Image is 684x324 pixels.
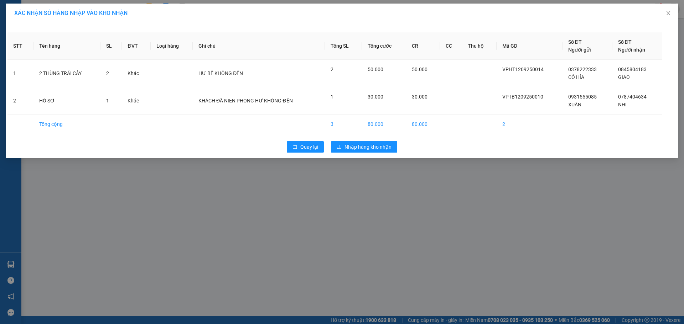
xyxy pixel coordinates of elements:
td: 2 THÙNG TRÁI CÂY [33,60,101,87]
span: 50.000 [368,67,383,72]
span: download [337,144,342,150]
th: Tổng SL [325,32,362,60]
td: Khác [122,87,150,115]
span: 0378222333 [568,67,597,72]
td: 2 [497,115,563,134]
span: VPHT1209250014 [502,67,544,72]
td: 2 [7,87,33,115]
span: 0787404634 [618,94,647,100]
th: Tổng cước [362,32,406,60]
span: Nhập hàng kho nhận [344,143,392,151]
button: downloadNhập hàng kho nhận [331,141,397,153]
th: Loại hàng [151,32,193,60]
span: HƯ BỂ KHÔNG ĐỀN [198,70,243,76]
span: 0931555085 [568,94,597,100]
th: SL [100,32,122,60]
th: CC [440,32,462,60]
span: Số ĐT [568,39,582,45]
span: 30.000 [368,94,383,100]
span: XÁC NHẬN SỐ HÀNG NHẬP VÀO KHO NHẬN [14,10,128,16]
span: Người nhận [618,47,645,53]
span: CÔ HÍA [568,74,584,80]
td: HỒ SƠ [33,87,101,115]
td: 1 [7,60,33,87]
span: 2 [106,70,109,76]
td: 3 [325,115,362,134]
span: XUÂN [568,102,581,107]
td: Tổng cộng [33,115,101,134]
th: Ghi chú [193,32,325,60]
th: Tên hàng [33,32,101,60]
td: 80.000 [406,115,440,134]
span: 50.000 [412,67,427,72]
button: rollbackQuay lại [287,141,324,153]
span: 1 [106,98,109,103]
button: Close [658,4,678,23]
span: VPTB1209250010 [502,94,543,100]
span: KHÁCH ĐÃ NIEN PHONG HƯ KHÔNG ĐỀN [198,98,292,103]
span: Số ĐT [618,39,632,45]
th: CR [406,32,440,60]
td: Khác [122,60,150,87]
span: Quay lại [300,143,318,151]
span: rollback [292,144,297,150]
th: STT [7,32,33,60]
span: NHI [618,102,627,107]
span: Người gửi [568,47,591,53]
span: 1 [331,94,333,100]
td: 80.000 [362,115,406,134]
th: Thu hộ [462,32,496,60]
span: 2 [331,67,333,72]
span: 0845804183 [618,67,647,72]
span: 30.000 [412,94,427,100]
span: GIAO [618,74,630,80]
th: Mã GD [497,32,563,60]
span: close [665,10,671,16]
th: ĐVT [122,32,150,60]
